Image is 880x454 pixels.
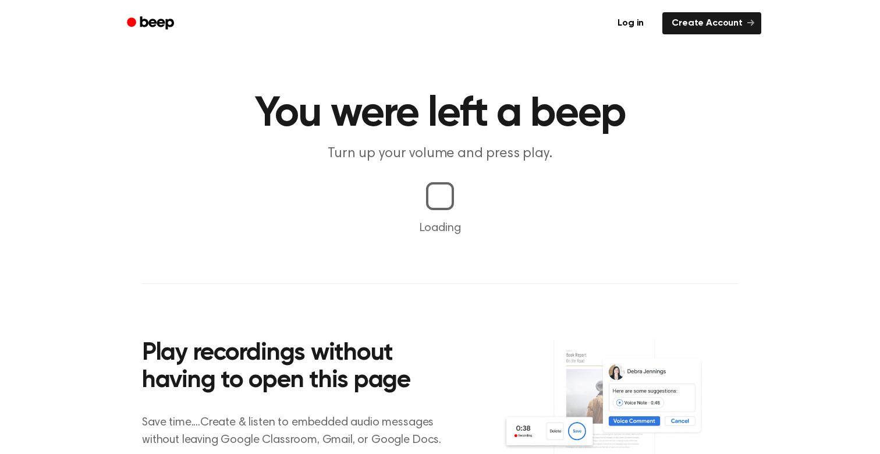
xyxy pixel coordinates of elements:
a: Log in [606,10,655,37]
a: Beep [119,12,184,35]
p: Save time....Create & listen to embedded audio messages without leaving Google Classroom, Gmail, ... [142,414,456,449]
p: Loading [14,219,866,237]
a: Create Account [662,12,761,34]
p: Turn up your volume and press play. [217,144,663,164]
h1: You were left a beep [142,93,738,135]
h2: Play recordings without having to open this page [142,340,456,395]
